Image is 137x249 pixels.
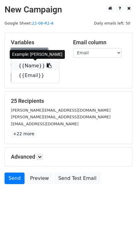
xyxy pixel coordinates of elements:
[11,108,111,113] small: [PERSON_NAME][EMAIL_ADDRESS][DOMAIN_NAME]
[11,153,126,160] h5: Advanced
[11,39,64,46] h5: Variables
[10,50,65,59] div: Example: [PERSON_NAME]
[73,39,126,46] h5: Email column
[32,21,54,25] a: 22-08-R2-A
[107,220,137,249] iframe: Chat Widget
[54,173,100,184] a: Send Test Email
[5,5,132,15] h2: New Campaign
[11,122,79,126] small: [EMAIL_ADDRESS][DOMAIN_NAME]
[11,71,59,80] a: {{Email}}
[11,61,59,71] a: {{Name}}
[92,20,132,27] span: Daily emails left: 50
[11,98,126,104] h5: 25 Recipients
[26,173,53,184] a: Preview
[11,130,36,138] a: +22 more
[5,173,25,184] a: Send
[5,21,54,25] small: Google Sheet:
[11,115,111,119] small: [PERSON_NAME][EMAIL_ADDRESS][DOMAIN_NAME]
[92,21,132,25] a: Daily emails left: 50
